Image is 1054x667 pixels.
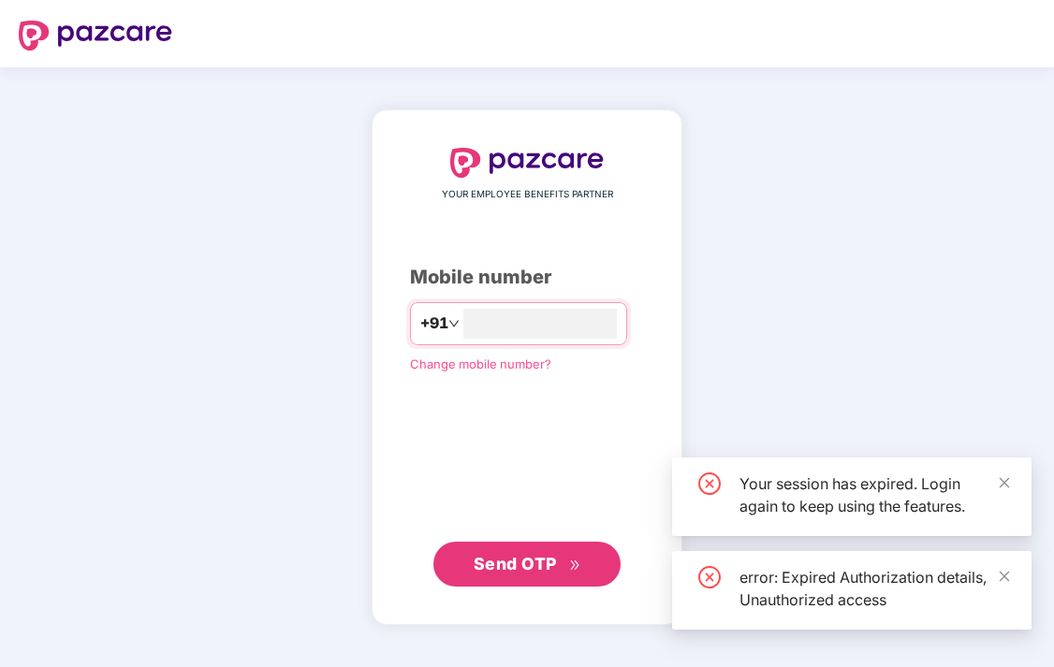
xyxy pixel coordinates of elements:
[698,472,721,495] span: close-circle
[19,21,172,51] img: logo
[698,566,721,588] span: close-circle
[739,472,1009,517] div: Your session has expired. Login again to keep using the features.
[569,559,581,572] span: double-right
[410,356,551,371] a: Change mobile number?
[739,566,1009,611] div: error: Expired Authorization details, Unauthorized access
[998,570,1011,583] span: close
[474,554,557,573] span: Send OTP
[998,476,1011,489] span: close
[442,187,613,202] span: YOUR EMPLOYEE BENEFITS PARTNER
[448,318,460,329] span: down
[433,542,621,587] button: Send OTPdouble-right
[450,148,604,178] img: logo
[420,312,448,335] span: +91
[410,263,644,292] div: Mobile number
